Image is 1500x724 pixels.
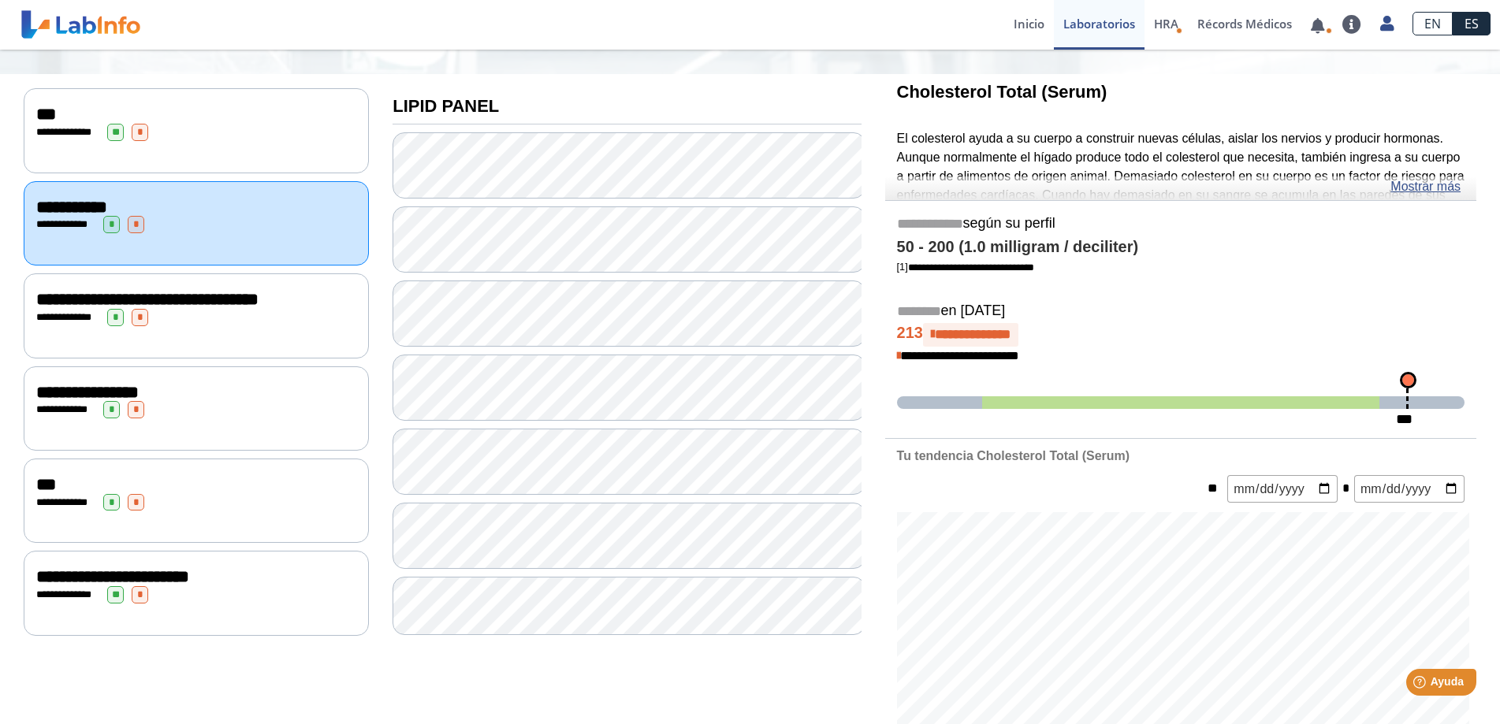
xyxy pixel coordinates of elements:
[897,449,1130,462] b: Tu tendencia Cholesterol Total (Serum)
[897,261,1034,273] a: [1]
[393,96,499,116] b: LIPID PANEL
[1154,16,1178,32] span: HRA
[897,238,1465,257] h4: 50 - 200 (1.0 milligram / deciliter)
[897,323,1465,347] h4: 213
[897,303,1465,321] h5: en [DATE]
[897,215,1465,233] h5: según su perfil
[1390,177,1461,196] a: Mostrar más
[1453,12,1491,35] a: ES
[1360,663,1483,707] iframe: Help widget launcher
[1413,12,1453,35] a: EN
[897,82,1107,102] b: Cholesterol Total (Serum)
[1227,475,1338,503] input: mm/dd/yyyy
[897,129,1465,261] p: El colesterol ayuda a su cuerpo a construir nuevas células, aislar los nervios y producir hormona...
[1354,475,1465,503] input: mm/dd/yyyy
